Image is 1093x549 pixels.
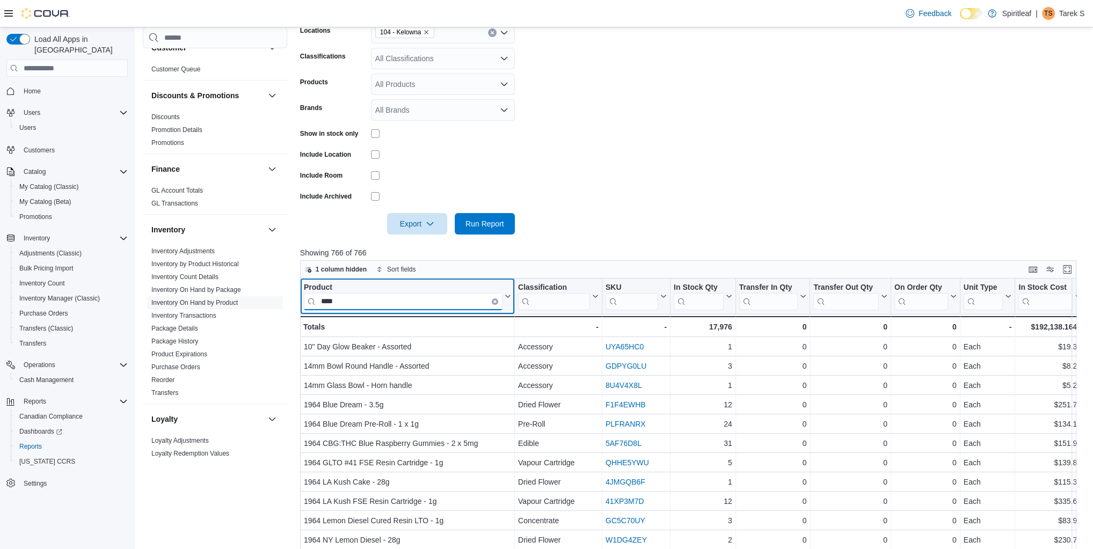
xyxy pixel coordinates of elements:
[24,167,46,176] span: Catalog
[19,395,50,408] button: Reports
[2,105,132,120] button: Users
[15,322,128,335] span: Transfers (Classic)
[151,273,218,281] span: Inventory Count Details
[15,210,56,223] a: Promotions
[19,123,36,132] span: Users
[15,277,128,290] span: Inventory Count
[963,320,1011,333] div: -
[151,224,185,235] h3: Inventory
[19,106,45,119] button: Users
[15,425,67,438] a: Dashboards
[15,292,128,305] span: Inventory Manager (Classic)
[151,199,198,208] span: GL Transactions
[303,320,511,333] div: Totals
[151,311,216,320] span: Inventory Transactions
[151,187,203,194] a: GL Account Totals
[304,360,511,372] div: 14mm Bowl Round Handle - Assorted
[2,475,132,491] button: Settings
[739,437,806,450] div: 0
[518,360,599,372] div: Accessory
[19,339,46,348] span: Transfers
[894,283,948,310] div: On Order Qty
[488,28,497,37] button: Clear input
[19,427,62,436] span: Dashboards
[518,398,599,411] div: Dried Flower
[2,164,132,179] button: Catalog
[739,340,806,353] div: 0
[1018,379,1081,392] div: $5.25
[300,104,322,112] label: Brands
[151,437,209,444] a: Loyalty Adjustments
[151,350,207,358] a: Product Expirations
[674,379,732,392] div: 1
[19,182,79,191] span: My Catalog (Classic)
[492,298,498,305] button: Clear input
[606,536,647,544] a: W1DG4ZEY
[518,418,599,430] div: Pre-Roll
[606,458,649,467] a: QHHE5YWU
[15,440,128,453] span: Reports
[606,400,646,409] a: F1F4EWHB
[11,194,132,209] button: My Catalog (Beta)
[1018,437,1081,450] div: $151.90
[300,247,1084,258] p: Showing 766 of 766
[1018,320,1081,333] div: $192,138.1642
[19,376,74,384] span: Cash Management
[15,195,76,208] a: My Catalog (Beta)
[739,360,806,372] div: 0
[15,425,128,438] span: Dashboards
[674,398,732,411] div: 12
[963,283,1011,310] button: Unit Type
[19,395,128,408] span: Reports
[15,307,128,320] span: Purchase Orders
[1018,283,1072,293] div: In Stock Cost
[518,437,599,450] div: Edible
[518,340,599,353] div: Accessory
[813,418,887,430] div: 0
[151,186,203,195] span: GL Account Totals
[24,146,55,155] span: Customers
[19,144,59,157] a: Customers
[151,90,239,101] h3: Discounts & Promotions
[19,232,128,245] span: Inventory
[963,398,1011,411] div: Each
[15,322,77,335] a: Transfers (Classic)
[11,209,132,224] button: Promotions
[15,247,86,260] a: Adjustments (Classic)
[151,337,198,346] span: Package History
[739,283,798,310] div: Transfer In Qty
[606,283,658,293] div: SKU
[24,479,47,488] span: Settings
[19,84,128,98] span: Home
[304,379,511,392] div: 14mm Glass Bowl - Horn handle
[963,340,1011,353] div: Each
[151,363,200,371] a: Purchase Orders
[300,52,346,61] label: Classifications
[1018,398,1081,411] div: $251.76
[518,320,599,333] div: -
[518,456,599,469] div: Vapour Cartridge
[2,394,132,409] button: Reports
[606,320,667,333] div: -
[151,139,184,147] a: Promotions
[813,283,878,310] div: Transfer Out Qty
[15,440,46,453] a: Reports
[894,379,957,392] div: 0
[151,126,202,134] span: Promotion Details
[960,8,982,19] input: Dark Mode
[387,213,447,235] button: Export
[1044,263,1056,276] button: Display options
[151,338,198,345] a: Package History
[739,398,806,411] div: 0
[1036,7,1038,20] p: |
[24,361,55,369] span: Operations
[24,108,40,117] span: Users
[151,164,180,174] h3: Finance
[387,265,416,274] span: Sort fields
[19,197,71,206] span: My Catalog (Beta)
[2,231,132,246] button: Inventory
[266,89,279,102] button: Discounts & Promotions
[901,3,956,24] a: Feedback
[674,437,732,450] div: 31
[674,283,724,293] div: In Stock Qty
